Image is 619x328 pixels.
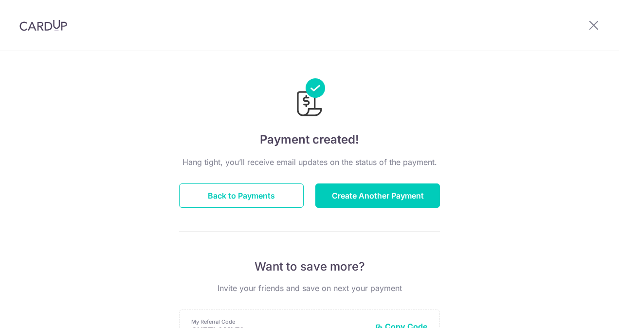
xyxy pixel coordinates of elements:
[179,156,440,168] p: Hang tight, you’ll receive email updates on the status of the payment.
[179,259,440,274] p: Want to save more?
[191,318,367,326] p: My Referral Code
[315,183,440,208] button: Create Another Payment
[19,19,67,31] img: CardUp
[179,282,440,294] p: Invite your friends and save on next your payment
[294,78,325,119] img: Payments
[179,183,304,208] button: Back to Payments
[179,131,440,148] h4: Payment created!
